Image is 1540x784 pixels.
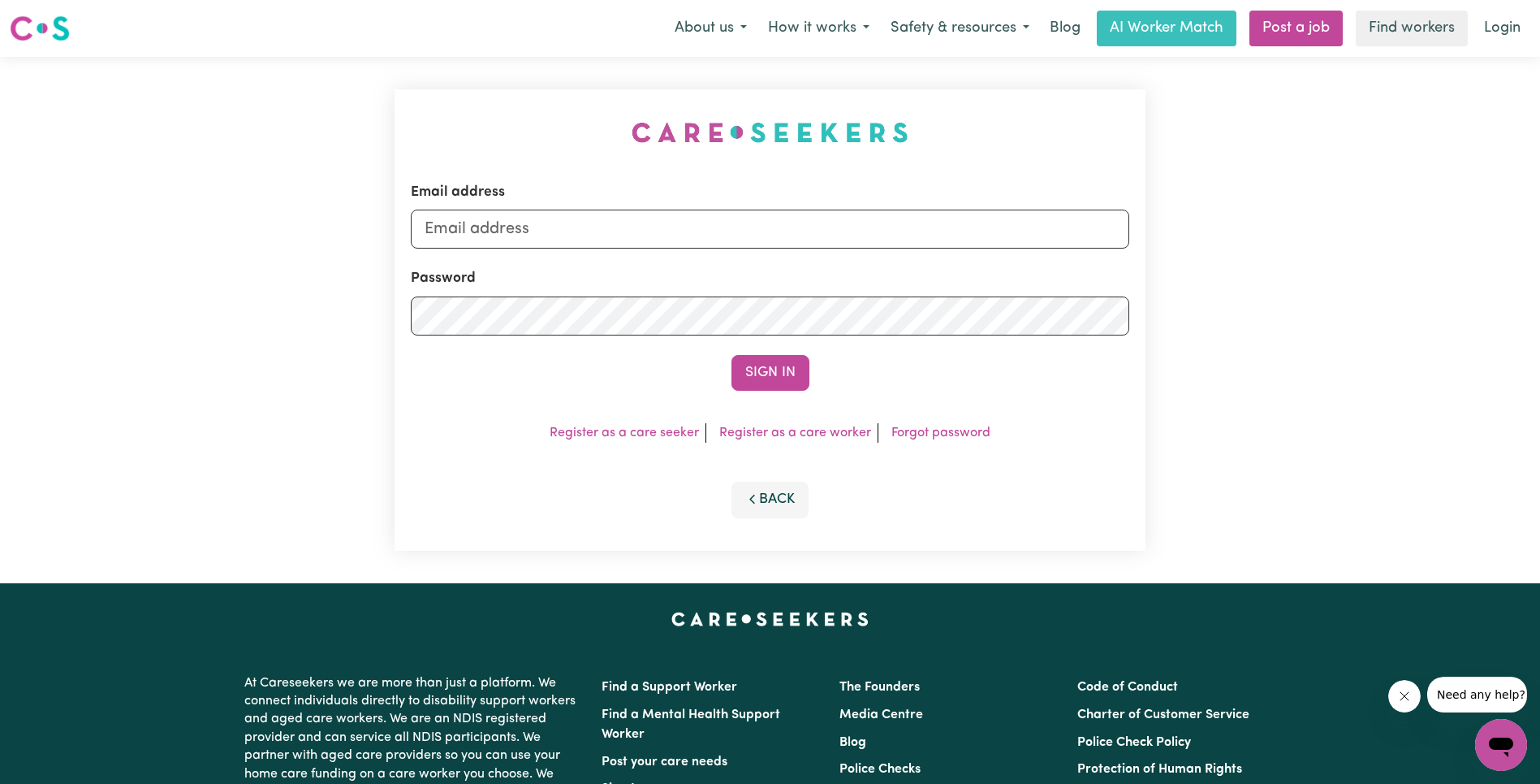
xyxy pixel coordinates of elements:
a: Careseekers home page [671,613,869,626]
iframe: Button to launch messaging window [1475,719,1527,771]
a: Media Centre [839,708,923,721]
a: AI Worker Match [1097,11,1236,46]
button: How it works [757,11,880,45]
a: Blog [1040,11,1090,46]
button: Sign In [731,355,809,391]
a: Register as a care seeker [550,427,699,440]
a: Protection of Human Rights [1077,763,1242,776]
a: Police Checks [839,763,921,776]
a: Code of Conduct [1077,681,1178,694]
a: Post your care needs [602,756,727,769]
a: Post a job [1249,11,1343,46]
img: Careseekers logo [10,14,70,43]
button: Safety & resources [880,11,1040,45]
a: Careseekers logo [10,10,70,47]
a: Police Check Policy [1077,736,1191,749]
a: Blog [839,736,866,749]
a: Find a Support Worker [602,681,737,694]
label: Email address [411,182,505,203]
button: Back [731,482,809,518]
a: Find a Mental Health Support Worker [602,708,780,741]
input: Email address [411,210,1129,249]
iframe: Close message [1388,680,1421,713]
iframe: Message from company [1427,677,1527,713]
a: Forgot password [891,427,990,440]
label: Password [411,268,476,289]
a: The Founders [839,681,920,694]
a: Login [1474,11,1530,46]
button: About us [664,11,757,45]
a: Find workers [1356,11,1468,46]
a: Register as a care worker [719,427,871,440]
a: Charter of Customer Service [1077,708,1249,721]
